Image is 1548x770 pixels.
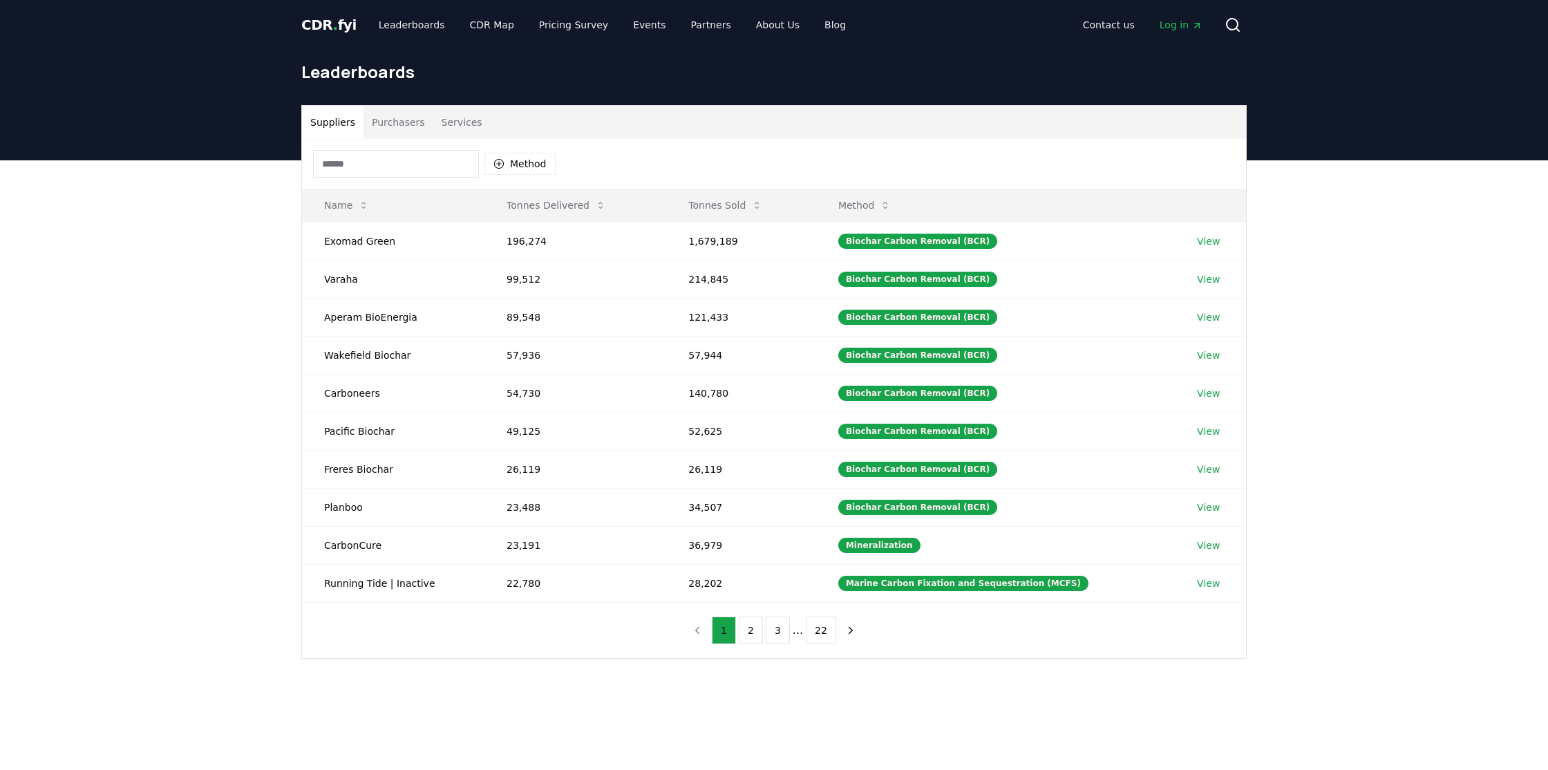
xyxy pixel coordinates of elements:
button: Tonnes Delivered [495,191,617,219]
a: View [1197,310,1220,324]
td: Freres Biochar [302,450,484,488]
td: 34,507 [666,488,816,526]
span: Log in [1160,18,1202,32]
td: Carboneers [302,374,484,412]
button: Purchasers [364,106,433,139]
span: CDR fyi [301,17,357,33]
td: 26,119 [666,450,816,488]
td: Planboo [302,488,484,526]
a: View [1197,576,1220,590]
nav: Main [1072,12,1214,37]
li: ... [793,622,803,639]
td: 26,119 [484,450,666,488]
div: Biochar Carbon Removal (BCR) [838,348,997,363]
td: Pacific Biochar [302,412,484,450]
a: View [1197,234,1220,248]
button: 1 [712,617,736,644]
td: 57,944 [666,336,816,374]
td: 52,625 [666,412,816,450]
td: 28,202 [666,564,816,602]
td: 140,780 [666,374,816,412]
button: Name [313,191,380,219]
a: Contact us [1072,12,1146,37]
div: Biochar Carbon Removal (BCR) [838,234,997,249]
td: CarbonCure [302,526,484,564]
td: 121,433 [666,298,816,336]
td: 57,936 [484,336,666,374]
div: Biochar Carbon Removal (BCR) [838,272,997,287]
td: 1,679,189 [666,222,816,260]
a: View [1197,424,1220,438]
td: 99,512 [484,260,666,298]
td: Running Tide | Inactive [302,564,484,602]
a: Log in [1149,12,1214,37]
div: Marine Carbon Fixation and Sequestration (MCFS) [838,576,1088,591]
a: View [1197,500,1220,514]
div: Biochar Carbon Removal (BCR) [838,310,997,325]
td: 36,979 [666,526,816,564]
td: Wakefield Biochar [302,336,484,374]
td: 89,548 [484,298,666,336]
td: 23,488 [484,488,666,526]
a: View [1197,348,1220,362]
div: Biochar Carbon Removal (BCR) [838,462,997,477]
a: View [1197,462,1220,476]
a: Partners [680,12,742,37]
a: CDR.fyi [301,15,357,35]
a: View [1197,272,1220,286]
td: Varaha [302,260,484,298]
a: Leaderboards [368,12,456,37]
button: Services [433,106,491,139]
div: Mineralization [838,538,921,553]
button: next page [839,617,862,644]
td: Aperam BioEnergia [302,298,484,336]
td: Exomad Green [302,222,484,260]
button: 3 [766,617,790,644]
a: About Us [745,12,811,37]
button: 2 [739,617,763,644]
a: CDR Map [459,12,525,37]
a: Blog [813,12,857,37]
div: Biochar Carbon Removal (BCR) [838,424,997,439]
td: 22,780 [484,564,666,602]
button: 22 [806,617,836,644]
span: . [333,17,338,33]
td: 196,274 [484,222,666,260]
button: Method [827,191,903,219]
a: View [1197,538,1220,552]
a: Pricing Survey [528,12,619,37]
div: Biochar Carbon Removal (BCR) [838,500,997,515]
button: Suppliers [302,106,364,139]
h1: Leaderboards [301,61,1247,83]
td: 49,125 [484,412,666,450]
td: 214,845 [666,260,816,298]
a: Events [622,12,677,37]
button: Method [484,153,556,175]
div: Biochar Carbon Removal (BCR) [838,386,997,401]
td: 23,191 [484,526,666,564]
button: Tonnes Sold [677,191,773,219]
a: View [1197,386,1220,400]
nav: Main [368,12,857,37]
td: 54,730 [484,374,666,412]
